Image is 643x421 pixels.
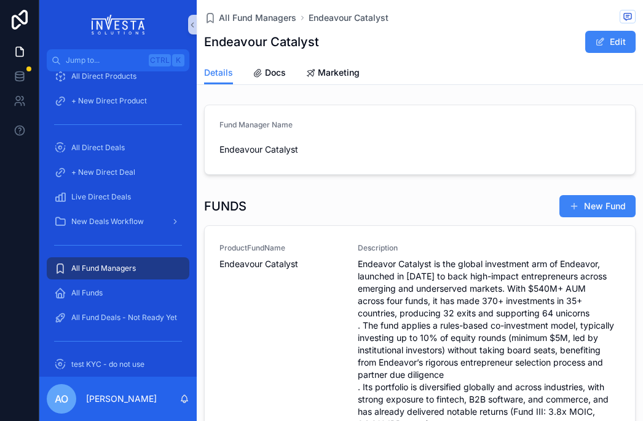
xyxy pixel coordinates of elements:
span: + New Direct Deal [71,167,135,177]
a: All Fund Managers [204,12,296,24]
span: AO [55,391,68,406]
span: Docs [265,66,286,79]
h1: Endeavour Catalyst [204,33,319,50]
span: All Direct Deals [71,143,125,153]
span: Ctrl [149,54,171,66]
span: Endeavour Catalyst [219,258,343,270]
a: All Direct Products [47,65,189,87]
h1: FUNDS [204,198,247,215]
button: Jump to...CtrlK [47,49,189,71]
span: test KYC - do not use [71,359,144,369]
a: + New Direct Deal [47,161,189,183]
span: All Fund Deals - Not Ready Yet [71,313,177,323]
a: Marketing [306,62,360,86]
a: All Funds [47,282,189,304]
span: All Fund Managers [219,12,296,24]
p: [PERSON_NAME] [86,393,157,405]
div: scrollable content [39,71,197,377]
span: All Fund Managers [71,263,136,273]
a: Live Direct Deals [47,186,189,208]
a: All Fund Managers [47,257,189,279]
span: Details [204,66,233,79]
button: New Fund [559,195,636,217]
a: test KYC - do not use [47,353,189,375]
span: Live Direct Deals [71,192,131,202]
button: Edit [585,31,636,53]
a: Details [204,62,233,85]
span: K [173,55,183,65]
img: App logo [92,15,145,34]
a: + New Direct Product [47,90,189,112]
span: Marketing [318,66,360,79]
span: All Funds [71,288,103,298]
span: Fund Manager Name [219,120,293,129]
span: All Direct Products [71,71,136,81]
a: Endeavour Catalyst [309,12,389,24]
span: Jump to... [66,55,144,65]
a: All Direct Deals [47,137,189,159]
a: New Deals Workflow [47,210,189,233]
a: All Fund Deals - Not Ready Yet [47,307,189,329]
span: + New Direct Product [71,96,147,106]
span: Endeavour Catalyst [219,143,312,156]
span: ProductFundName [219,243,343,253]
a: Docs [253,62,286,86]
span: New Deals Workflow [71,217,144,227]
span: Description [358,243,620,253]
